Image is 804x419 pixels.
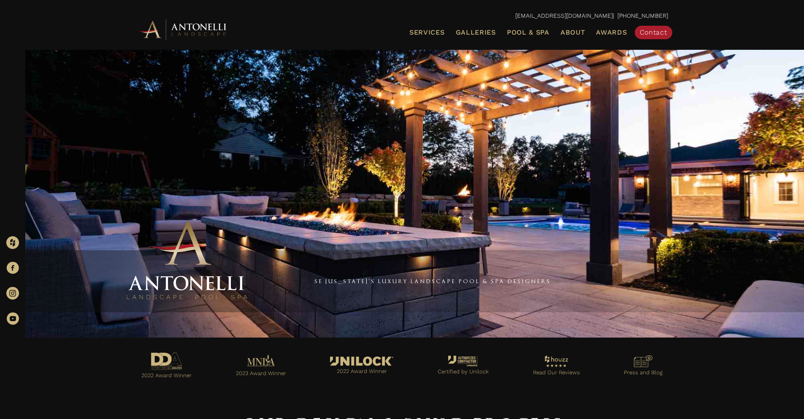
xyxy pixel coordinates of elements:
[593,27,630,38] a: Awards
[406,27,448,38] a: Services
[136,18,229,41] img: Antonelli Horizontal Logo
[560,29,585,36] span: About
[610,353,677,380] a: Go to https://antonellilandscape.com/press-media/
[128,350,206,383] a: Go to https://antonellilandscape.com/pool-and-spa/executive-sweet/
[409,29,445,36] span: Services
[124,216,250,304] img: Antonelli Stacked Logo
[635,26,672,39] a: Contact
[557,27,589,38] a: About
[317,354,407,378] a: Go to https://antonellilandscape.com/featured-projects/the-white-house/
[596,28,627,36] span: Awards
[222,352,300,381] a: Go to https://antonellilandscape.com/pool-and-spa/dont-stop-believing/
[314,278,551,284] a: SE [US_STATE]'s Luxury Landscape Pool & Spa Designers
[519,353,593,380] a: Go to https://www.houzz.com/professionals/landscape-architects-and-landscape-designers/antonelli-...
[424,354,503,379] a: Go to https://antonellilandscape.com/unilock-authorized-contractor/
[6,236,19,249] img: Houzz
[515,12,613,19] a: [EMAIL_ADDRESS][DOMAIN_NAME]
[452,27,499,38] a: Galleries
[456,28,496,36] span: Galleries
[504,27,553,38] a: Pool & Spa
[640,28,667,36] span: Contact
[507,28,550,36] span: Pool & Spa
[136,11,668,22] p: | [PHONE_NUMBER]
